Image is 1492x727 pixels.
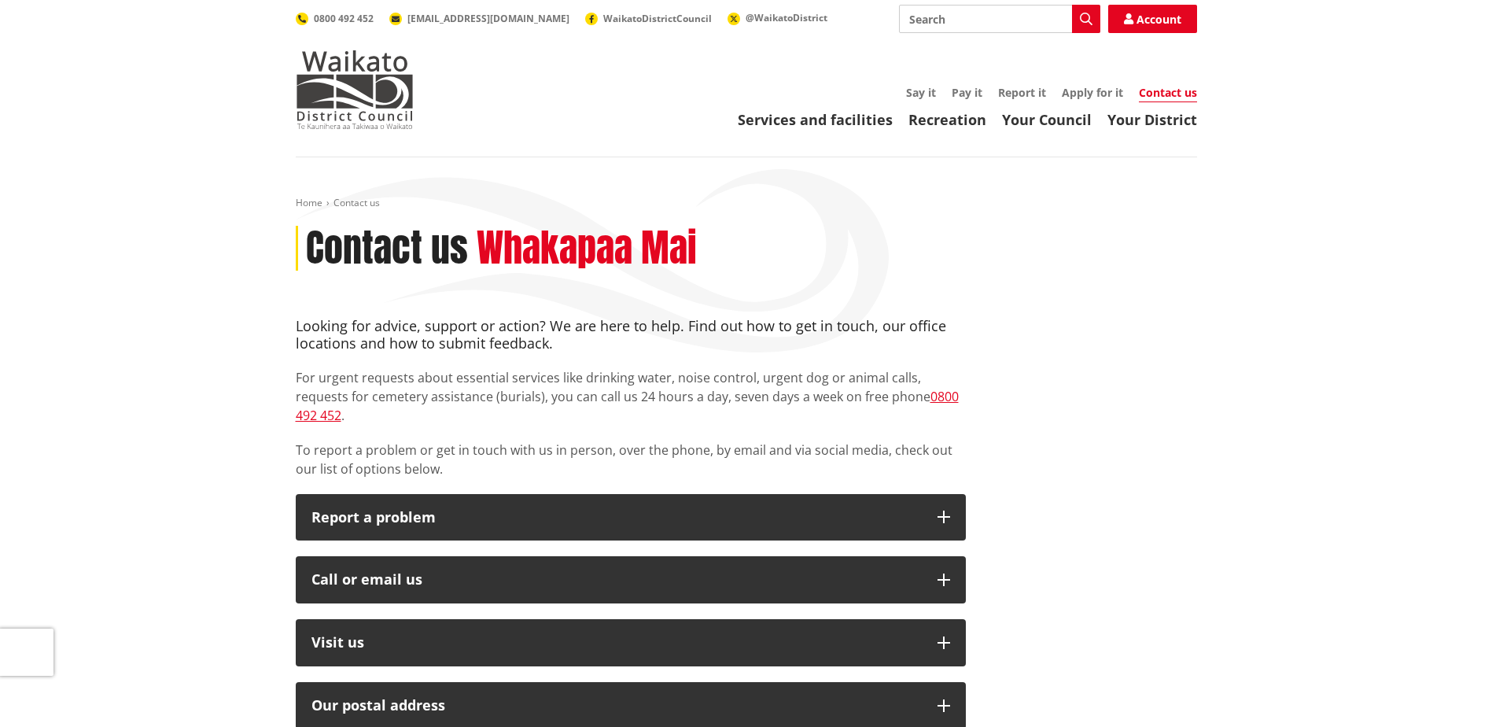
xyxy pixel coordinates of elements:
[906,85,936,100] a: Say it
[1002,110,1092,129] a: Your Council
[311,635,922,651] p: Visit us
[746,11,827,24] span: @WaikatoDistrict
[296,50,414,129] img: Waikato District Council - Te Kaunihera aa Takiwaa o Waikato
[333,196,380,209] span: Contact us
[296,388,959,424] a: 0800 492 452
[1107,110,1197,129] a: Your District
[296,494,966,541] button: Report a problem
[728,11,827,24] a: @WaikatoDistrict
[306,226,468,271] h1: Contact us
[296,12,374,25] a: 0800 492 452
[311,510,922,526] p: Report a problem
[296,556,966,603] button: Call or email us
[603,12,712,25] span: WaikatoDistrictCouncil
[296,441,966,478] p: To report a problem or get in touch with us in person, over the phone, by email and via social me...
[296,318,966,352] h4: Looking for advice, support or action? We are here to help. Find out how to get in touch, our off...
[314,12,374,25] span: 0800 492 452
[998,85,1046,100] a: Report it
[296,197,1197,210] nav: breadcrumb
[1108,5,1197,33] a: Account
[311,572,922,588] div: Call or email us
[296,368,966,425] p: For urgent requests about essential services like drinking water, noise control, urgent dog or an...
[1139,85,1197,102] a: Contact us
[477,226,697,271] h2: Whakapaa Mai
[738,110,893,129] a: Services and facilities
[311,698,922,714] h2: Our postal address
[952,85,982,100] a: Pay it
[296,196,322,209] a: Home
[407,12,569,25] span: [EMAIL_ADDRESS][DOMAIN_NAME]
[1062,85,1123,100] a: Apply for it
[908,110,986,129] a: Recreation
[296,619,966,666] button: Visit us
[585,12,712,25] a: WaikatoDistrictCouncil
[389,12,569,25] a: [EMAIL_ADDRESS][DOMAIN_NAME]
[899,5,1100,33] input: Search input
